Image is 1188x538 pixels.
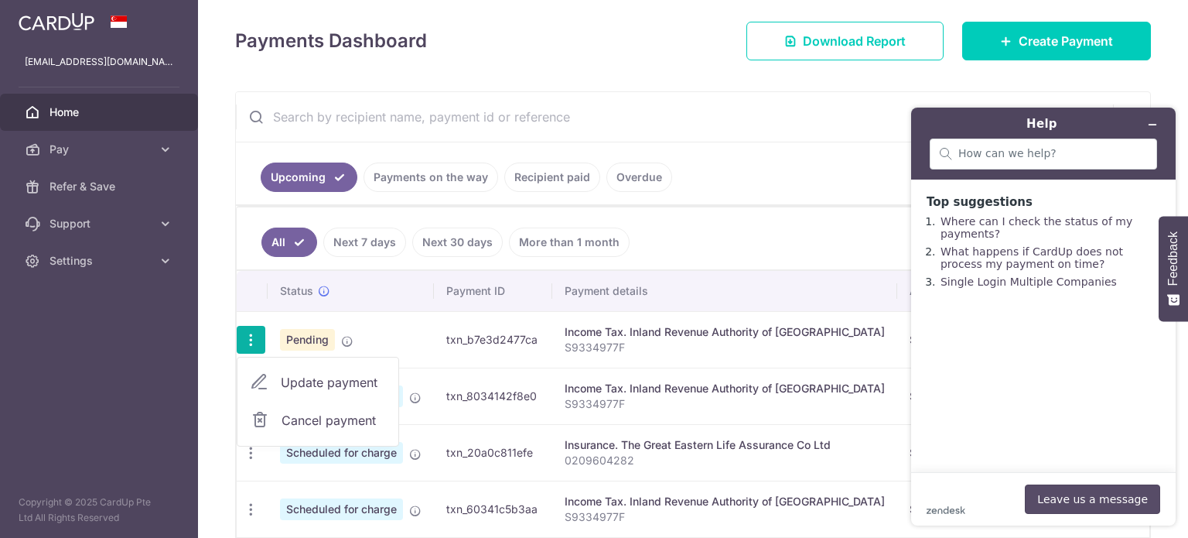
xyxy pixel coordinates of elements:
[261,163,357,192] a: Upcoming
[280,283,313,299] span: Status
[565,453,885,468] p: 0209604282
[235,27,427,55] h4: Payments Dashboard
[434,424,552,481] td: txn_20a0c811efe
[434,271,552,311] th: Payment ID
[565,437,885,453] div: Insurance. The Great Eastern Life Assurance Co Ltd
[504,163,600,192] a: Recipient paid
[565,340,885,355] p: S9334977F
[552,271,897,311] th: Payment details
[897,424,990,481] td: SGD 1,154.03
[1159,216,1188,321] button: Feedback - Show survey
[1166,231,1180,286] span: Feedback
[49,105,152,120] span: Home
[434,481,552,537] td: txn_60341c5b3aa
[49,179,152,194] span: Refer & Save
[1019,32,1113,50] span: Create Payment
[897,368,990,424] td: SGD 1,651.11
[606,163,672,192] a: Overdue
[509,228,630,257] a: More than 1 month
[565,494,885,509] div: Income Tax. Inland Revenue Authority of [GEOGRAPHIC_DATA]
[434,368,552,424] td: txn_8034142f8e0
[49,216,152,231] span: Support
[280,499,403,520] span: Scheduled for charge
[565,381,885,396] div: Income Tax. Inland Revenue Authority of [GEOGRAPHIC_DATA]
[565,509,885,525] p: S9334977F
[280,442,403,464] span: Scheduled for charge
[899,95,1188,538] iframe: Find more information here
[565,396,885,412] p: S9334977F
[746,22,944,60] a: Download Report
[364,163,498,192] a: Payments on the way
[434,311,552,368] td: txn_b7e3d2477ca
[49,253,152,269] span: Settings
[412,228,503,257] a: Next 30 days
[25,54,173,70] p: [EMAIL_ADDRESS][DOMAIN_NAME]
[261,228,317,257] a: All
[803,32,906,50] span: Download Report
[19,12,94,31] img: CardUp
[565,324,885,340] div: Income Tax. Inland Revenue Authority of [GEOGRAPHIC_DATA]
[280,329,335,351] span: Pending
[323,228,406,257] a: Next 7 days
[35,11,67,25] span: Help
[962,22,1151,60] a: Create Payment
[236,92,1113,142] input: Search by recipient name, payment id or reference
[49,142,152,157] span: Pay
[897,481,990,537] td: SGD 1,651.11
[897,311,990,368] td: SGD 1,277.64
